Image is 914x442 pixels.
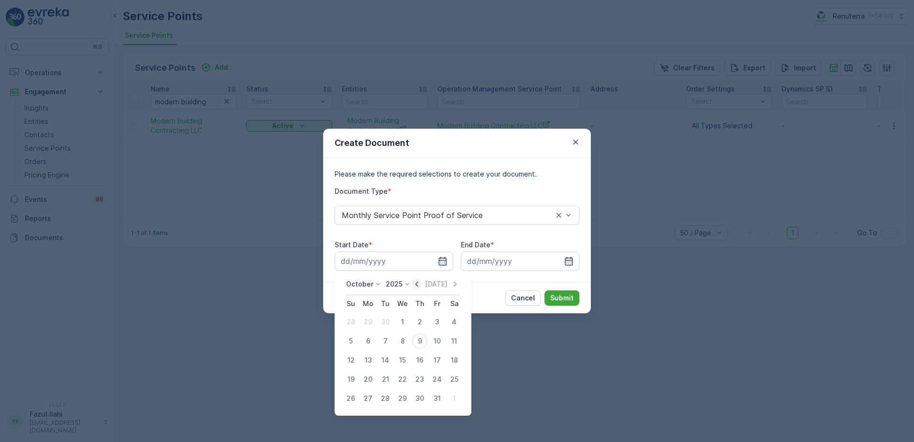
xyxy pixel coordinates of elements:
div: 12 [343,353,359,368]
div: 29 [395,391,410,406]
div: 17 [429,353,445,368]
div: 1 [446,391,462,406]
th: Friday [428,295,446,312]
div: 27 [360,391,376,406]
div: 28 [378,391,393,406]
div: 20 [360,372,376,387]
div: 8 [395,333,410,349]
p: October [346,279,373,289]
div: 26 [343,391,359,406]
div: 30 [378,314,393,330]
div: 13 [360,353,376,368]
p: Cancel [511,293,535,303]
div: 4 [446,314,462,330]
div: 24 [429,372,445,387]
th: Monday [359,295,377,312]
div: 18 [446,353,462,368]
div: 19 [343,372,359,387]
div: 10 [429,333,445,349]
div: 2 [412,314,427,330]
div: 1 [395,314,410,330]
th: Wednesday [394,295,411,312]
th: Tuesday [377,295,394,312]
button: Submit [544,290,579,306]
div: 5 [343,333,359,349]
th: Saturday [446,295,463,312]
div: 9 [412,333,427,349]
div: 30 [412,391,427,406]
label: End Date [461,241,490,249]
div: 16 [412,353,427,368]
button: Cancel [505,290,541,306]
div: 28 [343,314,359,330]
label: Start Date [335,241,369,249]
div: 6 [360,333,376,349]
input: dd/mm/yyyy [335,252,453,271]
div: 31 [429,391,445,406]
div: 22 [395,372,410,387]
div: 11 [446,333,462,349]
div: 29 [360,314,376,330]
p: Create Document [335,136,409,150]
th: Sunday [342,295,359,312]
div: 21 [378,372,393,387]
div: 23 [412,372,427,387]
div: 14 [378,353,393,368]
input: dd/mm/yyyy [461,252,579,271]
p: [DATE] [425,279,447,289]
p: Submit [550,293,574,303]
div: 15 [395,353,410,368]
p: Please make the required selections to create your document. [335,169,579,179]
th: Thursday [411,295,428,312]
div: 25 [446,372,462,387]
p: 2025 [386,279,403,289]
div: 7 [378,333,393,349]
div: 3 [429,314,445,330]
label: Document Type [335,187,388,195]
